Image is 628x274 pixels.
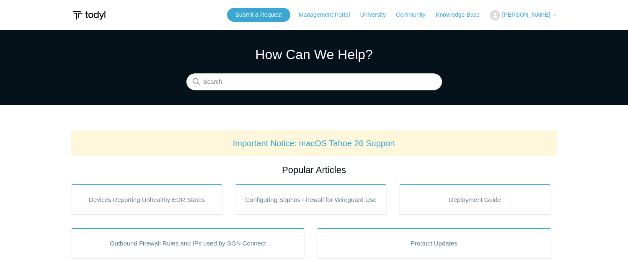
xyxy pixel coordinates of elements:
[235,184,387,215] a: Configuring Sophos Firewall for Wireguard Use
[299,10,358,19] a: Management Portal
[227,8,290,22] a: Submit a Request
[71,163,557,177] h2: Popular Articles
[71,8,107,23] img: Todyl Support Center Help Center home page
[360,10,394,19] a: University
[186,74,442,90] input: Search
[71,228,305,258] a: Outbound Firewall Rules and IPs used by SGN Connect
[490,10,557,21] button: [PERSON_NAME]
[502,11,550,18] span: [PERSON_NAME]
[317,228,551,258] a: Product Updates
[399,184,551,215] a: Deployment Guide
[436,10,488,19] a: Knowledge Base
[396,10,434,19] a: Community
[186,44,442,65] h1: How Can We Help?
[233,139,395,148] a: Important Notice: macOS Tahoe 26 Support
[71,184,223,215] a: Devices Reporting Unhealthy EDR States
